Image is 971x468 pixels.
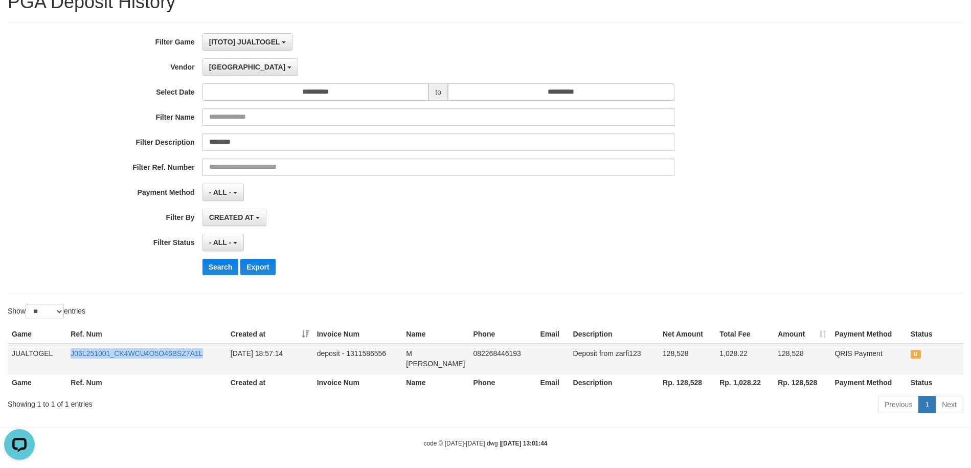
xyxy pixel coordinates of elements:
[911,350,921,359] span: UNPAID
[202,234,244,251] button: - ALL -
[209,63,286,71] span: [GEOGRAPHIC_DATA]
[907,325,963,344] th: Status
[569,344,659,373] td: Deposit from zarfi123
[424,440,548,447] small: code © [DATE]-[DATE] dwg |
[878,396,919,413] a: Previous
[402,344,469,373] td: M [PERSON_NAME]
[8,373,66,392] th: Game
[202,184,244,201] button: - ALL -
[659,344,715,373] td: 128,528
[569,373,659,392] th: Description
[202,209,267,226] button: CREATED AT
[774,373,830,392] th: Rp. 128,528
[830,325,906,344] th: Payment Method
[209,238,232,247] span: - ALL -
[8,344,66,373] td: JUALTOGEL
[569,325,659,344] th: Description
[66,373,227,392] th: Ref. Num
[830,373,906,392] th: Payment Method
[313,373,402,392] th: Invoice Num
[659,325,715,344] th: Net Amount
[209,213,254,221] span: CREATED AT
[501,440,547,447] strong: [DATE] 13:01:44
[935,396,963,413] a: Next
[227,344,313,373] td: [DATE] 18:57:14
[240,259,275,275] button: Export
[469,373,536,392] th: Phone
[402,325,469,344] th: Name
[209,188,232,196] span: - ALL -
[715,344,774,373] td: 1,028.22
[715,325,774,344] th: Total Fee
[428,83,448,101] span: to
[202,33,293,51] button: [ITOTO] JUALTOGEL
[8,304,85,319] label: Show entries
[227,373,313,392] th: Created at
[715,373,774,392] th: Rp. 1,028.22
[4,4,35,35] button: Open LiveChat chat widget
[536,373,569,392] th: Email
[659,373,715,392] th: Rp. 128,528
[313,344,402,373] td: deposit - 1311586556
[8,325,66,344] th: Game
[918,396,936,413] a: 1
[469,325,536,344] th: Phone
[202,259,239,275] button: Search
[774,325,830,344] th: Amount: activate to sort column ascending
[26,304,64,319] select: Showentries
[402,373,469,392] th: Name
[209,38,280,46] span: [ITOTO] JUALTOGEL
[66,325,227,344] th: Ref. Num
[536,325,569,344] th: Email
[313,325,402,344] th: Invoice Num
[71,349,202,358] a: J06L251001_CK4WCU4O5O46BSZ7A1L
[227,325,313,344] th: Created at: activate to sort column ascending
[8,395,397,409] div: Showing 1 to 1 of 1 entries
[907,373,963,392] th: Status
[202,58,298,76] button: [GEOGRAPHIC_DATA]
[830,344,906,373] td: QRIS Payment
[469,344,536,373] td: 082268446193
[774,344,830,373] td: 128,528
